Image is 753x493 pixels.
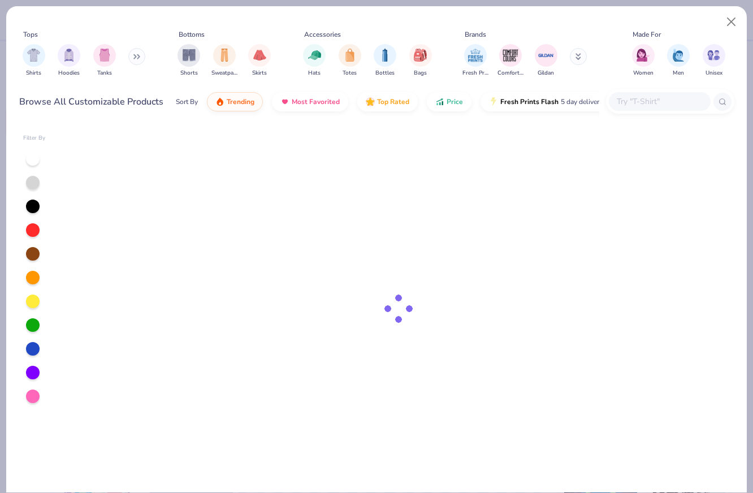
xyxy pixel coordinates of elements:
div: filter for Skirts [248,44,271,77]
button: filter button [703,44,725,77]
div: Tops [23,29,38,40]
img: Gildan Image [538,47,555,64]
div: filter for Fresh Prints [462,44,488,77]
div: filter for Shorts [178,44,200,77]
img: Tanks Image [98,49,111,62]
span: Tanks [97,69,112,77]
div: filter for Hats [303,44,326,77]
div: filter for Bags [409,44,432,77]
span: Sweatpants [211,69,237,77]
span: Totes [343,69,357,77]
div: filter for Totes [339,44,361,77]
img: Comfort Colors Image [502,47,519,64]
button: filter button [667,44,690,77]
div: filter for Sweatpants [211,44,237,77]
button: filter button [178,44,200,77]
div: filter for Unisex [703,44,725,77]
img: Unisex Image [707,49,720,62]
button: Price [427,92,471,111]
img: Hats Image [308,49,321,62]
button: filter button [23,44,45,77]
img: flash.gif [489,97,498,106]
img: Women Image [637,49,650,62]
div: filter for Comfort Colors [497,44,523,77]
span: Shorts [180,69,198,77]
button: filter button [93,44,116,77]
button: Trending [207,92,263,111]
img: most_fav.gif [280,97,289,106]
span: Shirts [26,69,41,77]
span: Gildan [538,69,554,77]
input: Try "T-Shirt" [616,95,703,108]
button: filter button [497,44,523,77]
div: filter for Shirts [23,44,45,77]
div: Browse All Customizable Products [19,95,163,109]
span: Bottles [375,69,395,77]
img: Men Image [672,49,685,62]
img: Totes Image [344,49,356,62]
span: Price [447,97,463,106]
button: Fresh Prints Flash5 day delivery [481,92,611,111]
img: Skirts Image [253,49,266,62]
button: filter button [462,44,488,77]
div: filter for Bottles [374,44,396,77]
span: Trending [227,97,254,106]
button: filter button [374,44,396,77]
img: Shorts Image [183,49,196,62]
span: Bags [414,69,427,77]
span: Fresh Prints [462,69,488,77]
span: Men [673,69,684,77]
img: Sweatpants Image [218,49,231,62]
span: Hats [308,69,321,77]
span: 5 day delivery [561,96,603,109]
img: TopRated.gif [366,97,375,106]
span: Skirts [252,69,267,77]
span: Fresh Prints Flash [500,97,559,106]
div: Made For [633,29,661,40]
div: Accessories [304,29,341,40]
span: Women [633,69,654,77]
button: filter button [211,44,237,77]
button: filter button [303,44,326,77]
div: Brands [465,29,486,40]
button: filter button [409,44,432,77]
div: filter for Hoodies [58,44,80,77]
span: Hoodies [58,69,80,77]
div: Filter By [23,134,46,142]
span: Comfort Colors [497,69,523,77]
button: Most Favorited [272,92,348,111]
button: Close [721,11,742,33]
img: Fresh Prints Image [467,47,484,64]
button: filter button [339,44,361,77]
div: filter for Gildan [535,44,557,77]
button: filter button [58,44,80,77]
button: filter button [535,44,557,77]
span: Top Rated [377,97,409,106]
button: Top Rated [357,92,418,111]
img: trending.gif [215,97,224,106]
button: filter button [248,44,271,77]
div: filter for Women [632,44,655,77]
img: Bottles Image [379,49,391,62]
div: filter for Tanks [93,44,116,77]
img: Shirts Image [27,49,40,62]
div: Sort By [176,97,198,107]
span: Unisex [706,69,722,77]
img: Hoodies Image [63,49,75,62]
div: Bottoms [179,29,205,40]
span: Most Favorited [292,97,340,106]
div: filter for Men [667,44,690,77]
img: Bags Image [414,49,426,62]
button: filter button [632,44,655,77]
